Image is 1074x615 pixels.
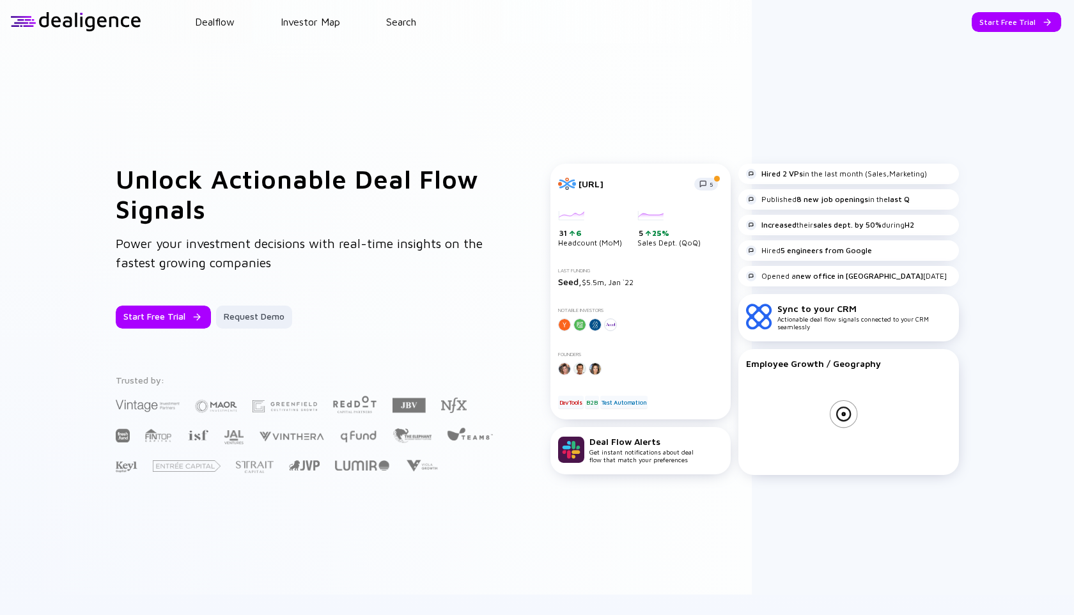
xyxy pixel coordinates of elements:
[813,220,882,230] strong: sales dept. by 50%
[639,228,701,238] div: 5
[253,400,317,412] img: Greenfield Partners
[558,276,582,287] span: Seed,
[746,271,947,281] div: Opened a [DATE]
[575,228,582,238] div: 6
[746,220,914,230] div: their during
[746,169,927,179] div: in the last month (Sales,Marketing)
[777,303,951,331] div: Actionable deal flow signals connected to your CRM seamlessly
[393,428,432,443] img: The Elephant
[589,436,694,463] div: Get instant notifications about deal flow that match your preferences
[116,236,483,270] span: Power your investment decisions with real-time insights on the fastest growing companies
[441,398,467,413] img: NFX
[559,228,622,238] div: 31
[187,429,208,440] img: Israel Secondary Fund
[335,460,389,471] img: Lumir Ventures
[195,396,237,417] img: Maor Investments
[332,393,377,414] img: Red Dot Capital Partners
[195,16,235,27] a: Dealflow
[905,220,914,230] strong: H2
[796,271,923,281] strong: new office in [GEOGRAPHIC_DATA]
[797,194,868,204] strong: 8 new job openings
[259,430,324,442] img: Vinthera
[281,16,340,27] a: Investor Map
[116,461,137,473] img: Key1 Capital
[600,396,648,409] div: Test Automation
[116,164,499,224] h1: Unlock Actionable Deal Flow Signals
[637,211,701,248] div: Sales Dept. (QoQ)
[216,306,292,329] button: Request Demo
[339,428,377,444] img: Q Fund
[224,430,244,444] img: JAL Ventures
[116,375,495,385] div: Trusted by:
[585,396,598,409] div: B2B
[236,461,274,473] img: Strait Capital
[761,220,797,230] strong: Increased
[558,352,723,357] div: Founders
[558,307,723,313] div: Notable Investors
[405,460,439,472] img: Viola Growth
[579,178,687,189] div: [URL]
[558,268,723,274] div: Last Funding
[116,398,180,413] img: Vintage Investment Partners
[153,460,221,472] img: Entrée Capital
[781,245,872,255] strong: 5 engineers from Google
[145,428,172,442] img: FINTOP Capital
[777,303,951,314] div: Sync to your CRM
[746,358,951,369] div: Employee Growth / Geography
[289,460,320,471] img: Jerusalem Venture Partners
[558,211,622,248] div: Headcount (MoM)
[746,194,910,205] div: Published in the
[393,397,426,414] img: JBV Capital
[651,228,669,238] div: 25%
[589,436,694,447] div: Deal Flow Alerts
[558,396,584,409] div: DevTools
[761,169,803,178] strong: Hired 2 VPs
[972,12,1061,32] button: Start Free Trial
[888,194,910,204] strong: last Q
[386,16,416,27] a: Search
[746,245,872,256] div: Hired
[116,306,211,329] button: Start Free Trial
[447,427,493,440] img: Team8
[558,276,723,287] div: $5.5m, Jan `22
